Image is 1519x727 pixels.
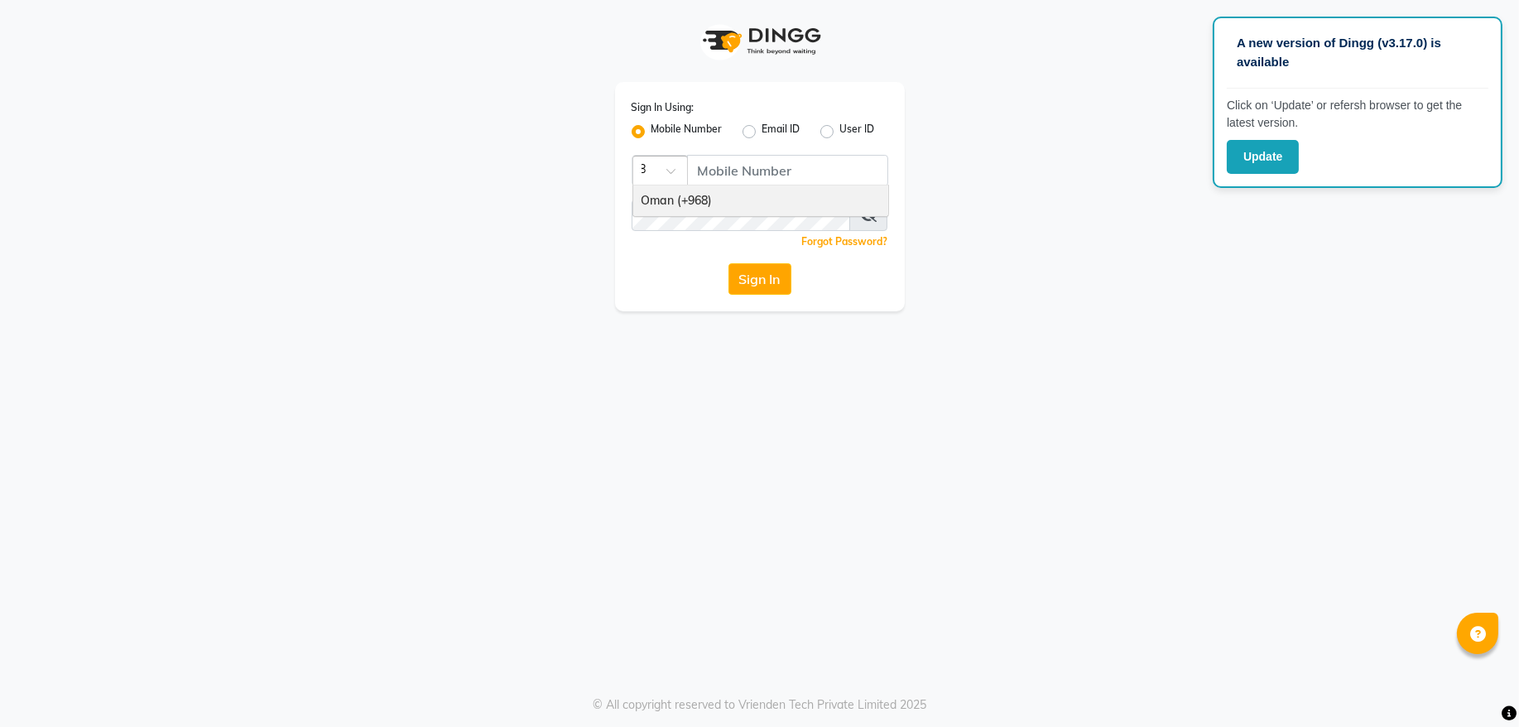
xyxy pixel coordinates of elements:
p: A new version of Dingg (v3.17.0) is available [1237,34,1478,71]
p: Click on ‘Update’ or refersh browser to get the latest version. [1227,97,1488,132]
label: Mobile Number [651,122,723,142]
ng-dropdown-panel: Options list [632,185,889,217]
img: logo1.svg [694,17,826,65]
label: User ID [840,122,875,142]
input: Username [632,200,850,231]
button: Sign In [728,263,791,295]
input: Username [687,155,888,186]
button: Update [1227,140,1299,174]
a: Forgot Password? [802,235,888,248]
label: Email ID [762,122,800,142]
label: Sign In Using: [632,100,695,115]
div: Oman (+968) [633,185,888,216]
